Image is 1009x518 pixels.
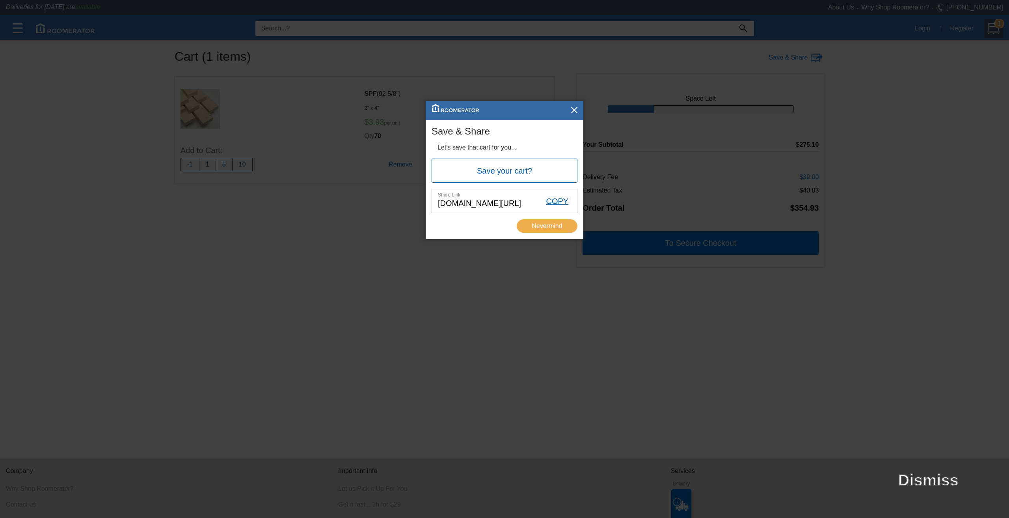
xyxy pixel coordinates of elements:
input: Share Link [432,189,577,213]
div: COPY [538,189,577,212]
label: Share Link [432,189,578,198]
img: roomerator-logo.svg [432,104,479,112]
label: Let's save that cart for you... [437,143,516,152]
button: Nevermind [517,219,577,233]
label: Dismiss [898,468,959,492]
button: Save your cart? [432,159,577,182]
img: X_Button.png [570,106,578,114]
h4: Save & Share [432,120,577,137]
